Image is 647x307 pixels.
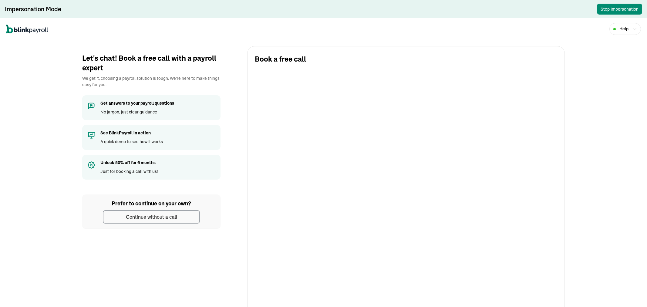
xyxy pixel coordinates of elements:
[5,5,61,13] div: Impersonation Mode
[82,53,221,73] h2: Let's chat! Book a free call with a payroll expert
[609,23,641,35] button: Help
[100,139,163,145] span: A quick demo to see how it works
[100,100,174,106] span: Get answers to your payroll questions
[103,210,200,224] button: Continue without a call
[112,199,191,208] span: Prefer to continue on your own?
[6,20,48,38] nav: Global
[597,4,642,15] button: Stop Impersonation
[82,75,221,88] p: We get it, choosing a payroll solution is tough. We're here to make things easy for you.
[126,213,177,221] div: Continue without a call
[100,160,158,166] span: Unlock 50% off for 6 months
[100,168,158,175] span: Just for booking a call with us!
[100,130,163,136] span: See BlinkPayroll in action
[255,54,557,65] h3: Book a free call
[546,241,647,307] iframe: Chat Widget
[619,26,628,32] span: Help
[100,109,174,115] span: No jargon, just clear guidance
